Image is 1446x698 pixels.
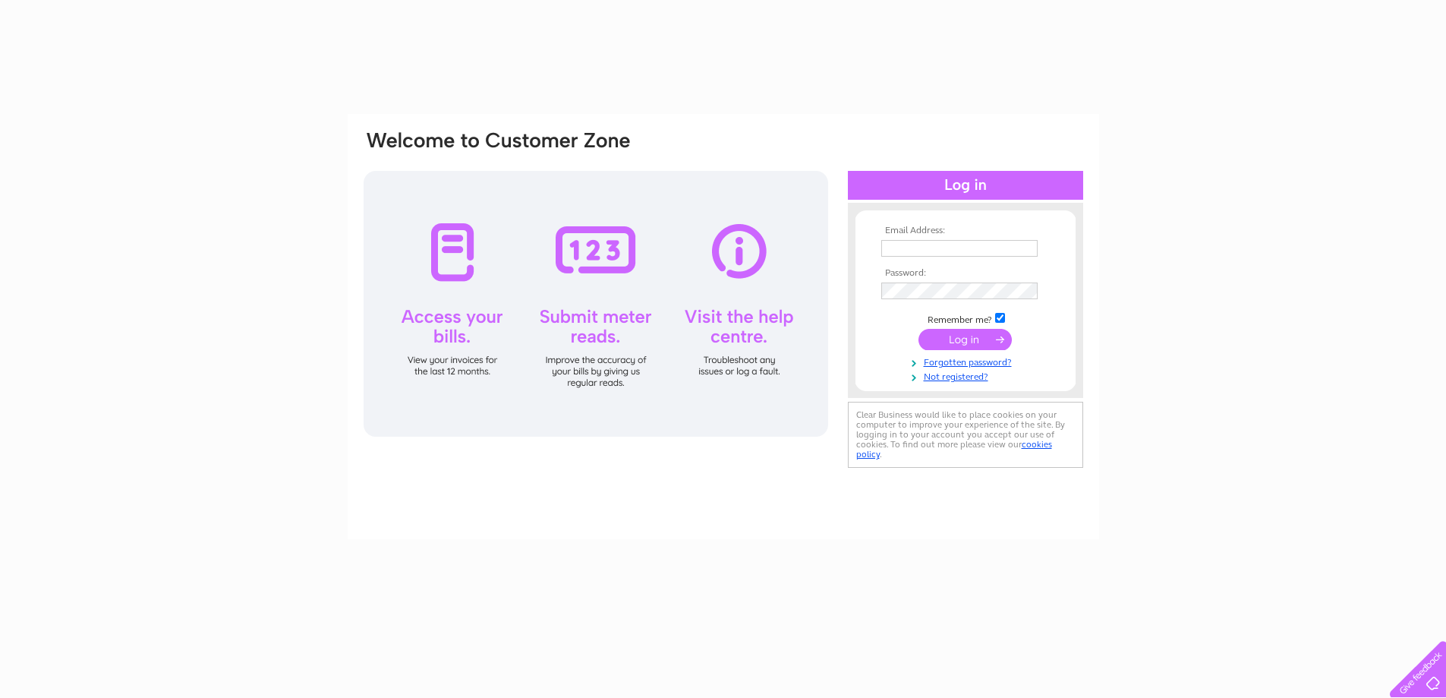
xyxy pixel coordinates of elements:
[877,226,1054,236] th: Email Address:
[918,329,1012,350] input: Submit
[848,402,1083,468] div: Clear Business would like to place cookies on your computer to improve your experience of the sit...
[881,368,1054,383] a: Not registered?
[877,268,1054,279] th: Password:
[856,439,1052,460] a: cookies policy
[877,311,1054,326] td: Remember me?
[881,354,1054,368] a: Forgotten password?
